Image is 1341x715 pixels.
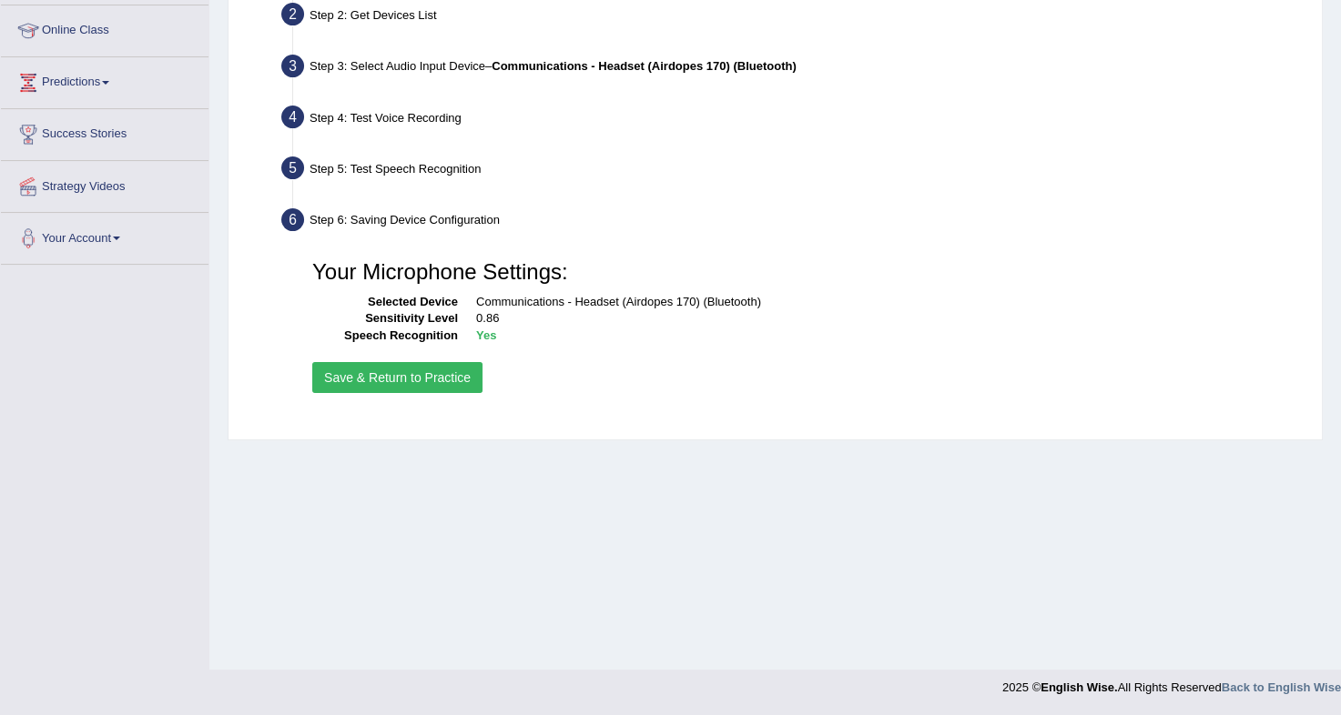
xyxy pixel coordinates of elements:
a: Online Class [1,5,208,51]
strong: English Wise. [1041,680,1117,694]
div: Step 5: Test Speech Recognition [273,151,1314,191]
dd: 0.86 [476,310,1293,327]
a: Strategy Videos [1,161,208,206]
div: 2025 © All Rights Reserved [1002,670,1341,696]
a: Back to English Wise [1222,680,1341,694]
dt: Sensitivity Level [312,310,458,327]
div: Step 4: Test Voice Recording [273,100,1314,140]
div: Step 6: Saving Device Configuration [273,203,1314,243]
a: Success Stories [1,109,208,155]
b: Yes [476,328,496,342]
h3: Your Microphone Settings: [312,260,1293,284]
dd: Communications - Headset (Airdopes 170) (Bluetooth) [476,294,1293,311]
dt: Speech Recognition [312,327,458,345]
b: Communications - Headset (Airdopes 170) (Bluetooth) [492,59,796,73]
span: – [485,59,797,73]
a: Your Account [1,213,208,258]
a: Predictions [1,57,208,103]
dt: Selected Device [312,294,458,311]
button: Save & Return to Practice [312,362,483,393]
div: Step 3: Select Audio Input Device [273,49,1314,89]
